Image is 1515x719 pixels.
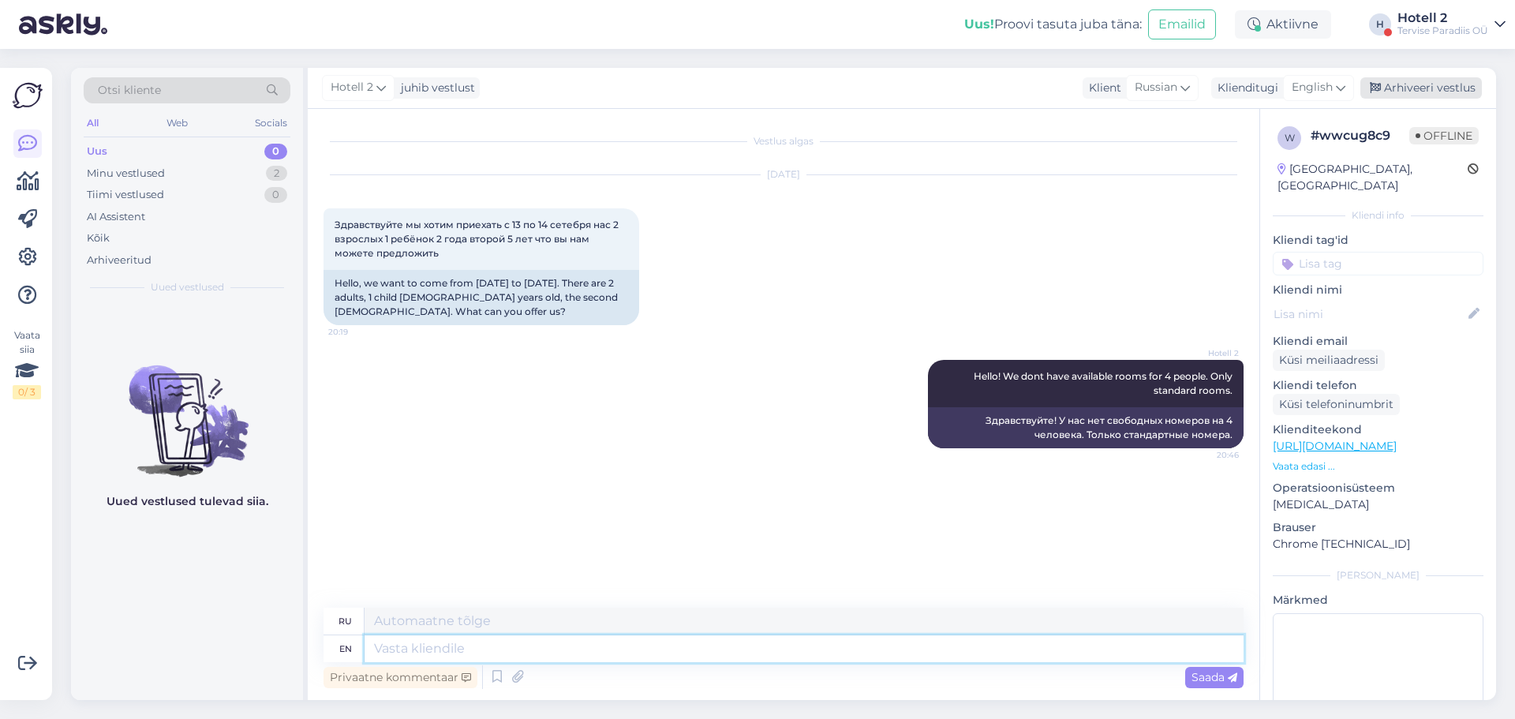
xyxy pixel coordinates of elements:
input: Lisa tag [1273,252,1483,275]
div: 0 [264,144,287,159]
p: Kliendi telefon [1273,377,1483,394]
div: Socials [252,113,290,133]
p: [MEDICAL_DATA] [1273,496,1483,513]
div: Uus [87,144,107,159]
div: Здравствуйте! У нас нет свободных номеров на 4 человека. Только стандартные номера. [928,407,1244,448]
div: 0 / 3 [13,385,41,399]
span: English [1292,79,1333,96]
div: en [339,635,352,662]
p: Uued vestlused tulevad siia. [107,493,268,510]
p: Vaata edasi ... [1273,459,1483,474]
p: Kliendi tag'id [1273,232,1483,249]
div: Tervise Paradiis OÜ [1397,24,1488,37]
div: All [84,113,102,133]
div: Vestlus algas [324,134,1244,148]
button: Emailid [1148,9,1216,39]
div: juhib vestlust [395,80,475,96]
div: Aktiivne [1235,10,1331,39]
span: Здравствуйте мы хотим приехать с 13 по 14 сетебря нас 2 взрослых 1 ребёнок 2 года второй 5 лет чт... [335,219,621,259]
div: Proovi tasuta juba täna: [964,15,1142,34]
div: Küsi telefoninumbrit [1273,394,1400,415]
input: Lisa nimi [1274,305,1465,323]
div: Privaatne kommentaar [324,667,477,688]
div: Minu vestlused [87,166,165,182]
div: Küsi meiliaadressi [1273,350,1385,371]
div: Kõik [87,230,110,246]
div: Web [163,113,191,133]
p: Brauser [1273,519,1483,536]
div: 0 [264,187,287,203]
span: Hotell 2 [1180,347,1239,359]
span: Russian [1135,79,1177,96]
div: Hotell 2 [1397,12,1488,24]
span: w [1285,132,1295,144]
div: 2 [266,166,287,182]
div: ru [339,608,352,635]
span: Hotell 2 [331,79,373,96]
div: Kliendi info [1273,208,1483,223]
div: Hello, we want to come from [DATE] to [DATE]. There are 2 adults, 1 child [DEMOGRAPHIC_DATA] year... [324,270,639,325]
p: Operatsioonisüsteem [1273,480,1483,496]
div: Tiimi vestlused [87,187,164,203]
div: Klienditugi [1211,80,1278,96]
span: Uued vestlused [151,280,224,294]
span: Saada [1191,670,1237,684]
div: [GEOGRAPHIC_DATA], [GEOGRAPHIC_DATA] [1277,161,1468,194]
div: Vaata siia [13,328,41,399]
div: H [1369,13,1391,36]
p: Kliendi nimi [1273,282,1483,298]
div: [DATE] [324,167,1244,182]
p: Märkmed [1273,592,1483,609]
span: 20:46 [1180,449,1239,461]
a: Hotell 2Tervise Paradiis OÜ [1397,12,1506,37]
div: [PERSON_NAME] [1273,568,1483,582]
a: [URL][DOMAIN_NAME] [1273,439,1397,453]
div: Arhiveeri vestlus [1360,77,1482,99]
b: Uus! [964,17,994,32]
p: Chrome [TECHNICAL_ID] [1273,536,1483,552]
div: AI Assistent [87,209,145,225]
p: Klienditeekond [1273,421,1483,438]
div: Klient [1083,80,1121,96]
p: Kliendi email [1273,333,1483,350]
span: Otsi kliente [98,82,161,99]
span: Hello! We dont have available rooms for 4 people. Only standard rooms. [974,370,1235,396]
img: Askly Logo [13,81,43,110]
div: Arhiveeritud [87,253,151,268]
img: No chats [71,337,303,479]
span: 20:19 [328,326,387,338]
div: # wwcug8c9 [1311,126,1409,145]
span: Offline [1409,127,1479,144]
